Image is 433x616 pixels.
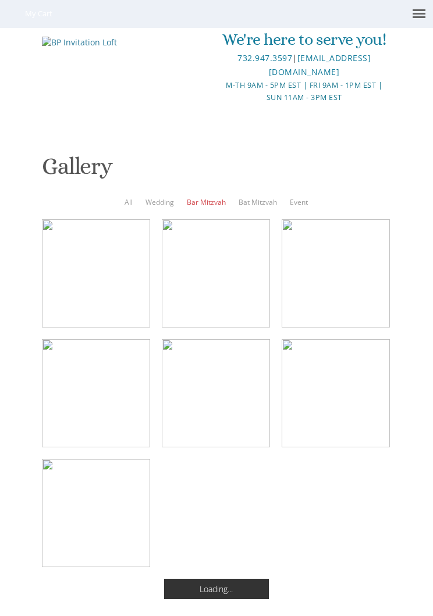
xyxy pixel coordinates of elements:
div: | [217,51,391,79]
a: Event [290,197,308,207]
a: 732.947.3597 [237,52,292,63]
div: Loading... [164,579,269,599]
a: Wedding [145,197,174,207]
div: M-Th 9am - 5pm EST | Fri 9am - 1pm EST | Sun 11am - 3pm EST [217,79,391,104]
a: Bat Mitzvah [239,197,277,207]
div: We're here to serve you! [217,28,391,51]
h1: Gallery [42,154,391,188]
img: BP Invitation Loft [42,37,117,48]
a: Bar Mitzvah [187,197,226,207]
a: All [125,197,133,207]
a: [EMAIL_ADDRESS][DOMAIN_NAME] [269,52,371,77]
